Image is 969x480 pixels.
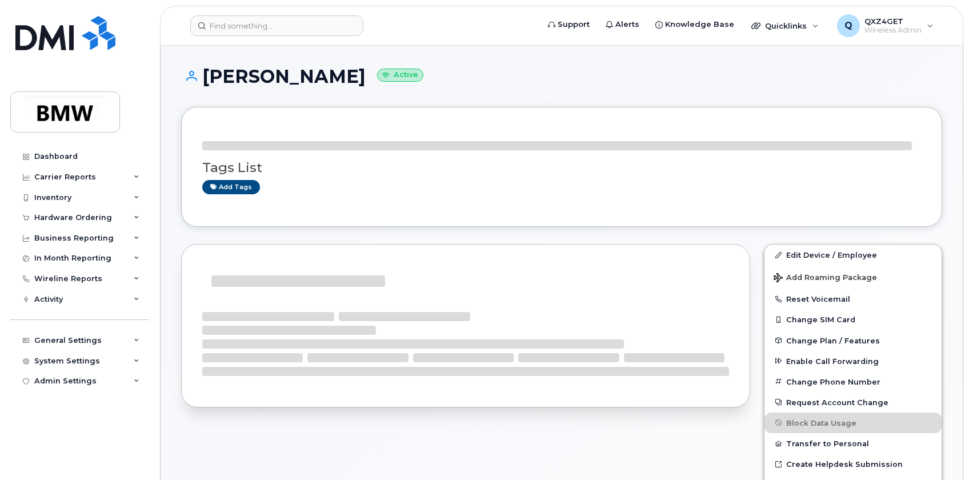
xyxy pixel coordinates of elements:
small: Active [377,69,423,82]
span: Enable Call Forwarding [786,357,879,365]
button: Enable Call Forwarding [764,351,942,371]
h3: Tags List [202,161,921,175]
button: Add Roaming Package [764,265,942,289]
span: Change Plan / Features [786,336,880,345]
button: Request Account Change [764,392,942,413]
span: Add Roaming Package [774,273,877,284]
a: Add tags [202,180,260,194]
button: Transfer to Personal [764,433,942,454]
button: Reset Voicemail [764,289,942,309]
h1: [PERSON_NAME] [181,66,942,86]
button: Block Data Usage [764,413,942,433]
a: Create Helpdesk Submission [764,454,942,474]
button: Change SIM Card [764,309,942,330]
button: Change Plan / Features [764,330,942,351]
a: Edit Device / Employee [764,245,942,265]
button: Change Phone Number [764,371,942,392]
